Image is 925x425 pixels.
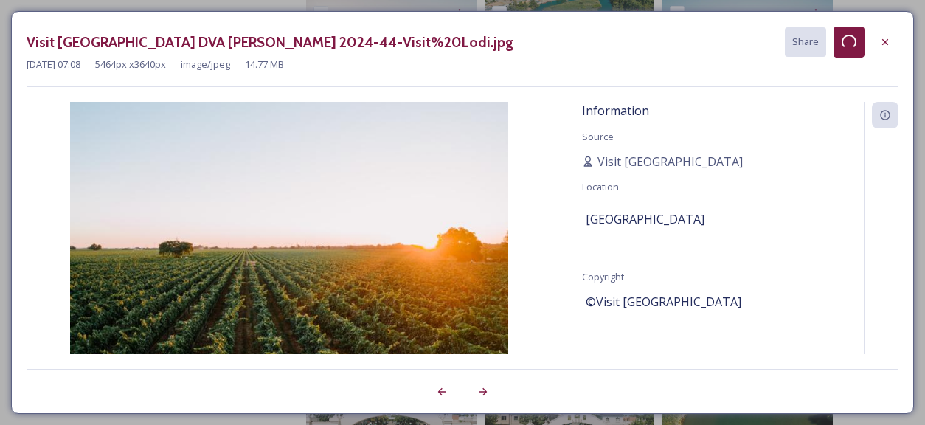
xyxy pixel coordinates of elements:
[245,58,284,72] span: 14.77 MB
[586,210,704,228] span: [GEOGRAPHIC_DATA]
[582,270,624,283] span: Copyright
[27,32,513,53] h3: Visit [GEOGRAPHIC_DATA] DVA [PERSON_NAME] 2024-44-Visit%20Lodi.jpg
[27,102,552,394] img: 8a2592b1-b5f5-46df-be2c-a1924ea66ef4.jpg
[27,58,80,72] span: [DATE] 07:08
[181,58,230,72] span: image/jpeg
[582,103,649,119] span: Information
[785,27,826,56] button: Share
[582,130,614,143] span: Source
[95,58,166,72] span: 5464 px x 3640 px
[586,293,741,311] span: ©Visit [GEOGRAPHIC_DATA]
[582,180,619,193] span: Location
[597,153,743,170] span: Visit [GEOGRAPHIC_DATA]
